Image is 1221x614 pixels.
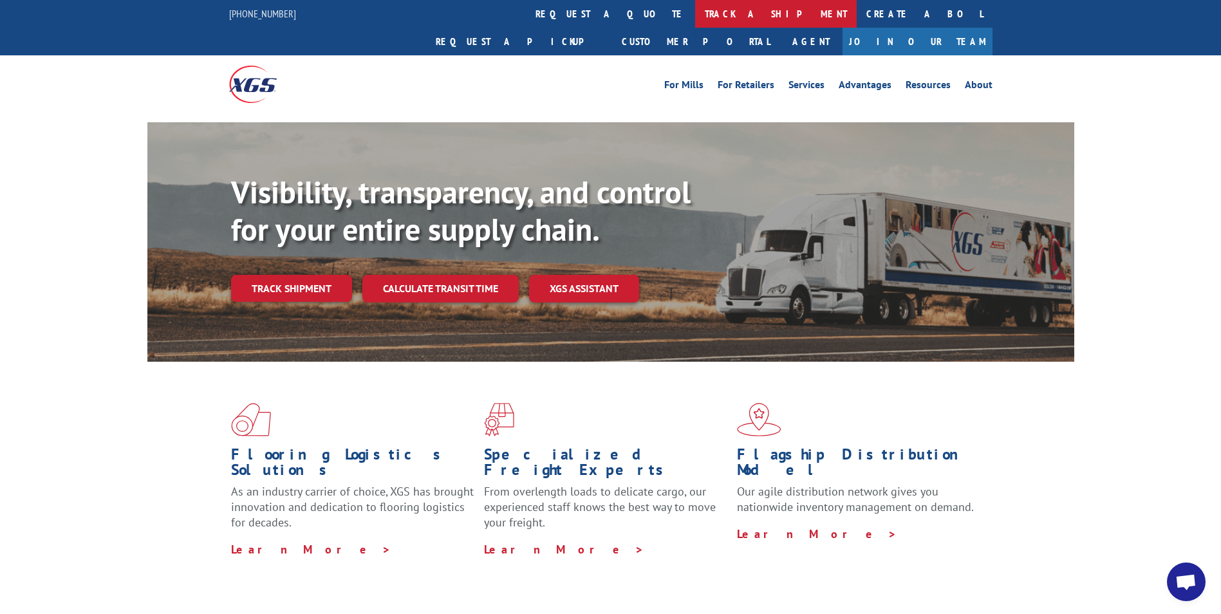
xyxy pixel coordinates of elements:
[231,447,474,484] h1: Flooring Logistics Solutions
[484,484,727,541] p: From overlength loads to delicate cargo, our experienced staff knows the best way to move your fr...
[231,542,391,557] a: Learn More >
[362,275,519,302] a: Calculate transit time
[906,80,951,94] a: Resources
[484,542,644,557] a: Learn More >
[231,403,271,436] img: xgs-icon-total-supply-chain-intelligence-red
[843,28,993,55] a: Join Our Team
[737,403,781,436] img: xgs-icon-flagship-distribution-model-red
[788,80,825,94] a: Services
[737,526,897,541] a: Learn More >
[1167,563,1206,601] div: Open chat
[664,80,704,94] a: For Mills
[231,172,691,249] b: Visibility, transparency, and control for your entire supply chain.
[779,28,843,55] a: Agent
[529,275,639,302] a: XGS ASSISTANT
[612,28,779,55] a: Customer Portal
[426,28,612,55] a: Request a pickup
[231,275,352,302] a: Track shipment
[718,80,774,94] a: For Retailers
[965,80,993,94] a: About
[737,484,974,514] span: Our agile distribution network gives you nationwide inventory management on demand.
[229,7,296,20] a: [PHONE_NUMBER]
[484,403,514,436] img: xgs-icon-focused-on-flooring-red
[839,80,891,94] a: Advantages
[737,447,980,484] h1: Flagship Distribution Model
[231,484,474,530] span: As an industry carrier of choice, XGS has brought innovation and dedication to flooring logistics...
[484,447,727,484] h1: Specialized Freight Experts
